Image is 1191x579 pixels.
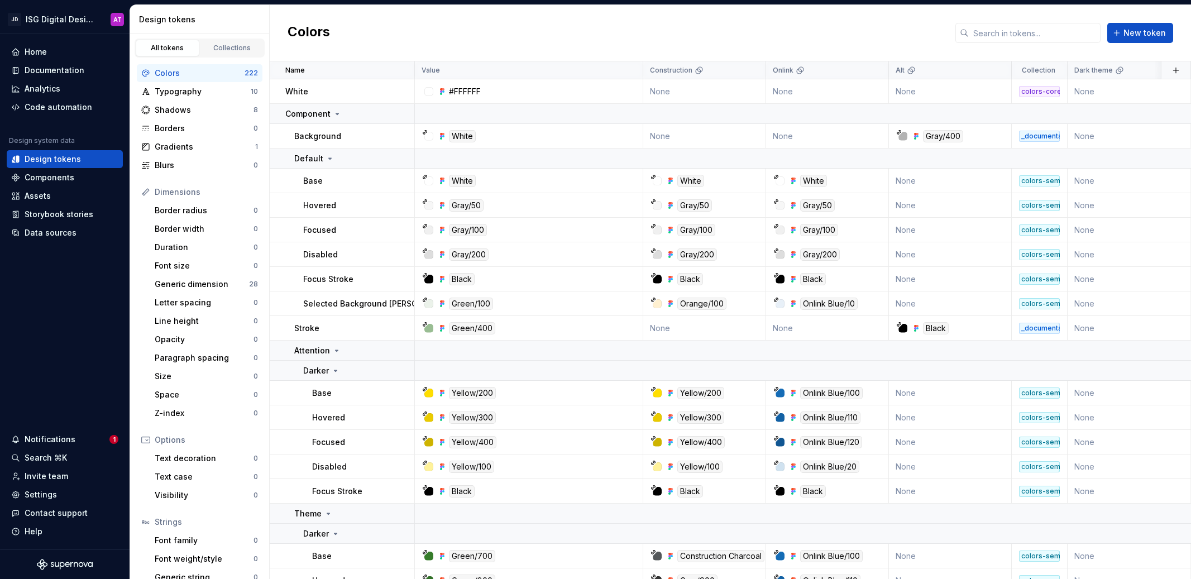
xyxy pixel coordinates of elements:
[25,209,93,220] div: Storybook stories
[25,102,92,113] div: Code automation
[889,544,1012,568] td: None
[7,205,123,223] a: Storybook stories
[1068,479,1190,504] td: None
[677,436,725,448] div: Yellow/400
[9,136,75,145] div: Design system data
[449,411,496,424] div: Yellow/300
[1022,66,1055,75] p: Collection
[303,175,323,186] p: Base
[253,390,258,399] div: 0
[253,454,258,463] div: 0
[449,273,475,285] div: Black
[449,461,494,473] div: Yellow/100
[155,471,253,482] div: Text case
[1068,193,1190,218] td: None
[150,367,262,385] a: Size0
[294,131,341,142] p: Background
[1068,454,1190,479] td: None
[449,436,496,448] div: Yellow/400
[677,298,726,310] div: Orange/100
[800,298,858,310] div: Onlink Blue/10
[766,79,889,104] td: None
[155,260,253,271] div: Font size
[150,294,262,312] a: Letter spacing0
[773,66,793,75] p: Onlink
[7,80,123,98] a: Analytics
[1019,86,1060,97] div: colors-core
[155,186,258,198] div: Dimensions
[449,550,495,562] div: Green/700
[155,242,253,253] div: Duration
[889,430,1012,454] td: None
[253,124,258,133] div: 0
[7,224,123,242] a: Data sources
[969,23,1101,43] input: Search in tokens...
[251,87,258,96] div: 10
[7,169,123,186] a: Components
[303,528,329,539] p: Darker
[25,46,47,58] div: Home
[37,559,93,570] svg: Supernova Logo
[889,169,1012,193] td: None
[1019,224,1060,236] div: colors-semantic
[137,101,262,119] a: Shadows8
[25,526,42,537] div: Help
[7,486,123,504] a: Settings
[677,199,712,212] div: Gray/50
[800,485,826,497] div: Black
[1068,291,1190,316] td: None
[1019,461,1060,472] div: colors-semantic
[155,516,258,528] div: Strings
[253,372,258,381] div: 0
[889,79,1012,104] td: None
[1068,79,1190,104] td: None
[25,508,88,519] div: Contact support
[25,452,67,463] div: Search ⌘K
[285,66,305,75] p: Name
[253,536,258,545] div: 0
[449,485,475,497] div: Black
[1019,175,1060,186] div: colors-semantic
[155,104,253,116] div: Shadows
[303,274,353,285] p: Focus Stroke
[150,238,262,256] a: Duration0
[800,273,826,285] div: Black
[155,141,255,152] div: Gradients
[923,130,963,142] div: Gray/400
[643,79,766,104] td: None
[255,142,258,151] div: 1
[25,190,51,202] div: Assets
[137,119,262,137] a: Borders0
[889,405,1012,430] td: None
[312,551,332,562] p: Base
[800,387,863,399] div: Onlink Blue/100
[1019,200,1060,211] div: colors-semantic
[800,436,862,448] div: Onlink Blue/120
[253,317,258,326] div: 0
[137,156,262,174] a: Blurs0
[285,86,308,97] p: White
[25,227,76,238] div: Data sources
[155,553,253,564] div: Font weight/style
[1019,551,1060,562] div: colors-semantic
[25,434,75,445] div: Notifications
[800,224,838,236] div: Gray/100
[139,14,265,25] div: Design tokens
[245,69,258,78] div: 222
[137,83,262,101] a: Typography10
[150,202,262,219] a: Border radius0
[800,461,859,473] div: Onlink Blue/20
[449,387,496,399] div: Yellow/200
[800,248,840,261] div: Gray/200
[253,554,258,563] div: 0
[312,486,362,497] p: Focus Stroke
[2,7,127,31] button: JDISG Digital Design SystemAT
[650,66,692,75] p: Construction
[1068,405,1190,430] td: None
[253,206,258,215] div: 0
[8,13,21,26] div: JD
[155,490,253,501] div: Visibility
[155,389,253,400] div: Space
[253,472,258,481] div: 0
